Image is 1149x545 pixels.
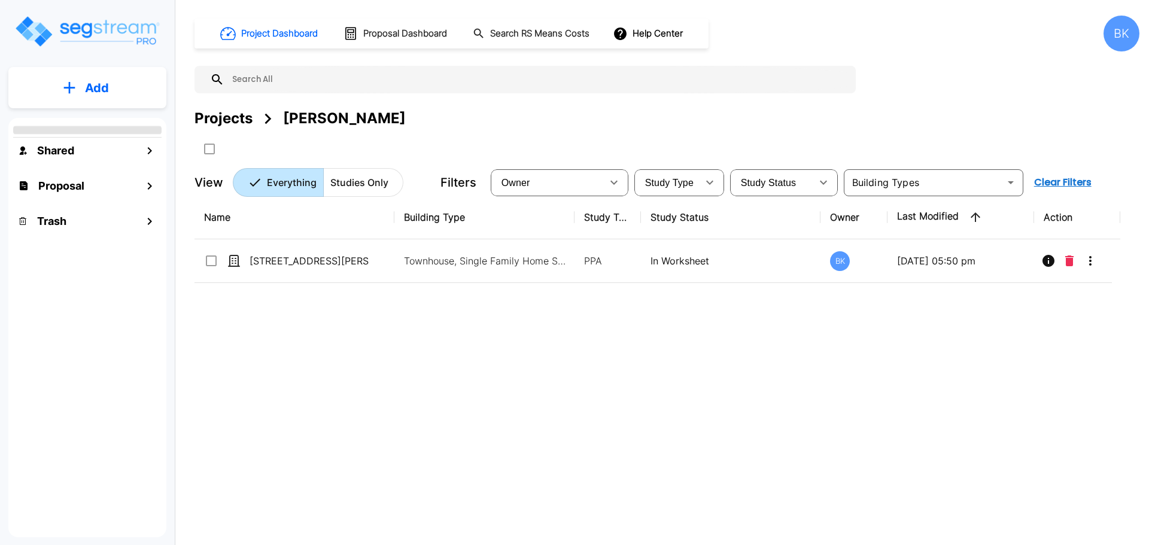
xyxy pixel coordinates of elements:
p: Add [85,79,109,97]
p: View [194,173,223,191]
div: Select [493,166,602,199]
button: Open [1002,174,1019,191]
h1: Trash [37,213,66,229]
button: Everything [233,168,324,197]
button: Clear Filters [1029,170,1096,194]
button: Project Dashboard [215,20,324,47]
h1: Search RS Means Costs [490,27,589,41]
div: Projects [194,108,253,129]
th: Action [1034,196,1121,239]
button: Proposal Dashboard [339,21,454,46]
button: Search RS Means Costs [468,22,596,45]
h1: Project Dashboard [241,27,318,41]
h1: Proposal Dashboard [363,27,447,41]
p: Everything [267,175,317,190]
button: Delete [1060,249,1078,273]
div: Select [732,166,811,199]
h1: Shared [37,142,74,159]
button: Help Center [610,22,688,45]
button: Studies Only [323,168,403,197]
span: Owner [501,178,530,188]
div: Select [637,166,698,199]
h1: Proposal [38,178,84,194]
th: Study Status [641,196,821,239]
div: BK [1104,16,1139,51]
p: In Worksheet [651,254,811,268]
input: Building Types [847,174,1000,191]
p: [STREET_ADDRESS][PERSON_NAME] [250,254,369,268]
p: Studies Only [330,175,388,190]
th: Name [194,196,394,239]
button: More-Options [1078,249,1102,273]
button: Info [1036,249,1060,273]
p: Filters [440,173,476,191]
div: [PERSON_NAME] [283,108,406,129]
th: Study Type [574,196,641,239]
th: Owner [820,196,887,239]
button: SelectAll [197,137,221,161]
p: Townhouse, Single Family Home Site [404,254,566,268]
input: Search All [224,66,850,93]
th: Last Modified [887,196,1034,239]
span: Study Type [645,178,694,188]
img: Logo [14,14,160,48]
th: Building Type [394,196,574,239]
span: Study Status [741,178,797,188]
div: BK [830,251,850,271]
button: Add [8,71,166,105]
p: PPA [584,254,631,268]
div: Platform [233,168,403,197]
p: [DATE] 05:50 pm [897,254,1025,268]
